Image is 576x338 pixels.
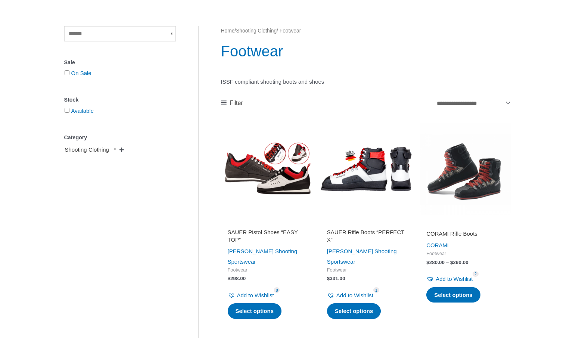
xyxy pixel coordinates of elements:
[119,147,124,152] span: 
[221,97,243,109] a: Filter
[228,267,306,273] span: Footwear
[274,287,280,293] span: 8
[228,229,306,243] h2: SAUER Pistol Shoes “EASY TOP”
[228,248,298,265] a: [PERSON_NAME] Shooting Sportswear
[221,28,235,34] a: Home
[327,303,381,319] a: Select options for “SAUER Rifle Boots "PERFECT X"”
[64,94,176,105] div: Stock
[327,220,405,229] iframe: Customer reviews powered by Trustpilot
[221,41,512,62] h1: Footwear
[64,146,119,152] a: Shooting Clothing
[436,276,473,282] span: Add to Wishlist
[327,229,405,304] iframe: Customer reviews powered by Trustpilot
[228,290,274,301] a: Add to Wishlist
[426,220,505,229] iframe: Customer reviews powered by Trustpilot
[236,28,277,34] a: Shooting Clothing
[434,97,512,109] select: Shop order
[327,229,405,246] a: SAUER Rifle Boots “PERFECT X”
[327,229,405,243] h2: SAUER Rifle Boots “PERFECT X”
[426,230,505,240] a: CORAMI Rifle Boots
[230,97,243,109] span: Filter
[426,251,505,257] span: Footwear
[420,123,511,215] img: CORAMI Rifle Boots
[237,292,274,298] span: Add to Wishlist
[228,229,306,246] a: SAUER Pistol Shoes “EASY TOP”
[426,287,480,303] a: Select options for “CORAMI Rifle Boots”
[65,108,69,113] input: Available
[221,77,512,87] p: ISSF compliant shooting boots and shoes
[426,242,449,248] a: CORAMI
[221,26,512,36] nav: Breadcrumb
[71,108,94,114] a: Available
[228,276,246,281] bdi: 298.00
[221,123,313,215] img: SAUER Pistol Shoes "EASY TOP"
[446,260,449,265] span: –
[320,123,412,215] img: PERFECT X
[473,271,479,277] span: 2
[71,70,91,76] a: On Sale
[64,143,110,156] span: Shooting Clothing
[228,276,231,281] span: $
[426,260,445,265] bdi: 280.00
[450,260,468,265] bdi: 290.00
[65,70,69,75] input: On Sale
[426,274,473,284] a: Add to Wishlist
[228,303,282,319] a: Select options for “SAUER Pistol Shoes "EASY TOP"”
[450,260,453,265] span: $
[426,260,429,265] span: $
[426,230,505,238] h2: CORAMI Rifle Boots
[64,132,176,143] div: Category
[228,220,306,229] iframe: Customer reviews powered by Trustpilot
[64,57,176,68] div: Sale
